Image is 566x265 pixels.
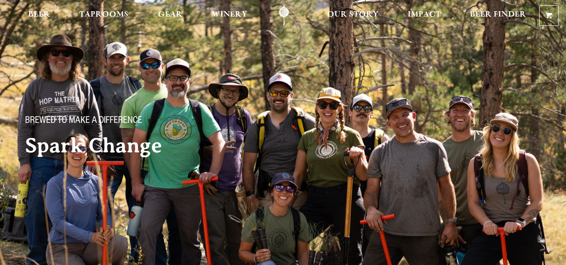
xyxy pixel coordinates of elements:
[25,135,304,157] h2: Spark Change
[321,6,384,26] a: Our Story
[408,11,441,18] span: Impact
[152,6,188,26] a: Gear
[158,11,183,18] span: Gear
[22,6,56,26] a: Beer
[327,11,379,18] span: Our Story
[402,6,447,26] a: Impact
[206,6,253,26] a: Winery
[25,116,142,127] span: Brewed to make a difference
[73,6,134,26] a: Taprooms
[470,11,526,18] span: Beer Finder
[212,11,247,18] span: Winery
[464,6,532,26] a: Beer Finder
[79,11,128,18] span: Taprooms
[267,6,301,26] a: Odell Home
[28,11,50,18] span: Beer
